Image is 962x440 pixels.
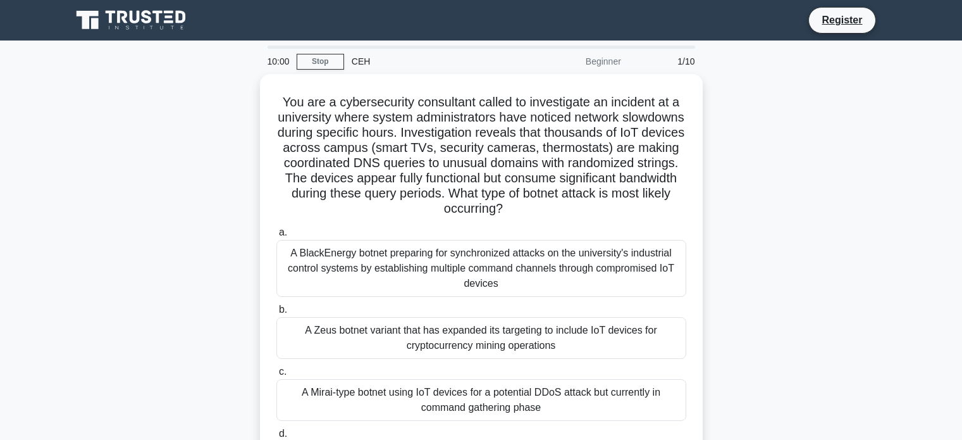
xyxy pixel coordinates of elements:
span: a. [279,227,287,237]
h5: You are a cybersecurity consultant called to investigate an incident at a university where system... [275,94,688,217]
div: Beginner [518,49,629,74]
span: d. [279,428,287,439]
span: c. [279,366,287,377]
a: Stop [297,54,344,70]
div: A Mirai-type botnet using IoT devices for a potential DDoS attack but currently in command gather... [276,379,686,421]
div: A BlackEnergy botnet preparing for synchronized attacks on the university's industrial control sy... [276,240,686,297]
span: b. [279,304,287,315]
a: Register [814,12,870,28]
div: CEH [344,49,518,74]
div: 1/10 [629,49,703,74]
div: 10:00 [260,49,297,74]
div: A Zeus botnet variant that has expanded its targeting to include IoT devices for cryptocurrency m... [276,317,686,359]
